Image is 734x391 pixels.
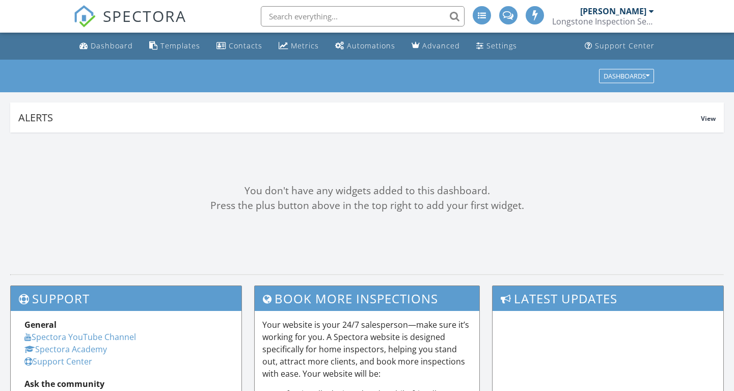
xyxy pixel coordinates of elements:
[486,41,517,50] div: Settings
[275,37,323,56] a: Metrics
[291,41,319,50] div: Metrics
[331,37,399,56] a: Automations (Advanced)
[595,41,655,50] div: Support Center
[212,37,266,56] a: Contacts
[160,41,200,50] div: Templates
[18,111,701,124] div: Alerts
[604,72,649,80] div: Dashboards
[261,6,465,27] input: Search everything...
[229,41,262,50] div: Contacts
[91,41,133,50] div: Dashboard
[599,69,654,83] button: Dashboards
[24,344,107,355] a: Spectora Academy
[73,5,96,28] img: The Best Home Inspection Software - Spectora
[10,198,724,213] div: Press the plus button above in the top right to add your first widget.
[103,5,186,27] span: SPECTORA
[262,319,472,380] p: Your website is your 24/7 salesperson—make sure it’s working for you. A Spectora website is desig...
[145,37,204,56] a: Templates
[24,331,136,343] a: Spectora YouTube Channel
[701,114,716,123] span: View
[407,37,464,56] a: Advanced
[24,378,228,390] div: Ask the community
[472,37,521,56] a: Settings
[73,14,186,35] a: SPECTORA
[75,37,137,56] a: Dashboard
[422,41,460,50] div: Advanced
[493,286,723,311] h3: Latest Updates
[580,6,646,16] div: [PERSON_NAME]
[347,41,395,50] div: Automations
[10,184,724,198] div: You don't have any widgets added to this dashboard.
[24,319,57,330] strong: General
[552,16,654,27] div: Longstone Inspection Services, LLC
[24,356,92,367] a: Support Center
[581,37,659,56] a: Support Center
[11,286,241,311] h3: Support
[255,286,479,311] h3: Book More Inspections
